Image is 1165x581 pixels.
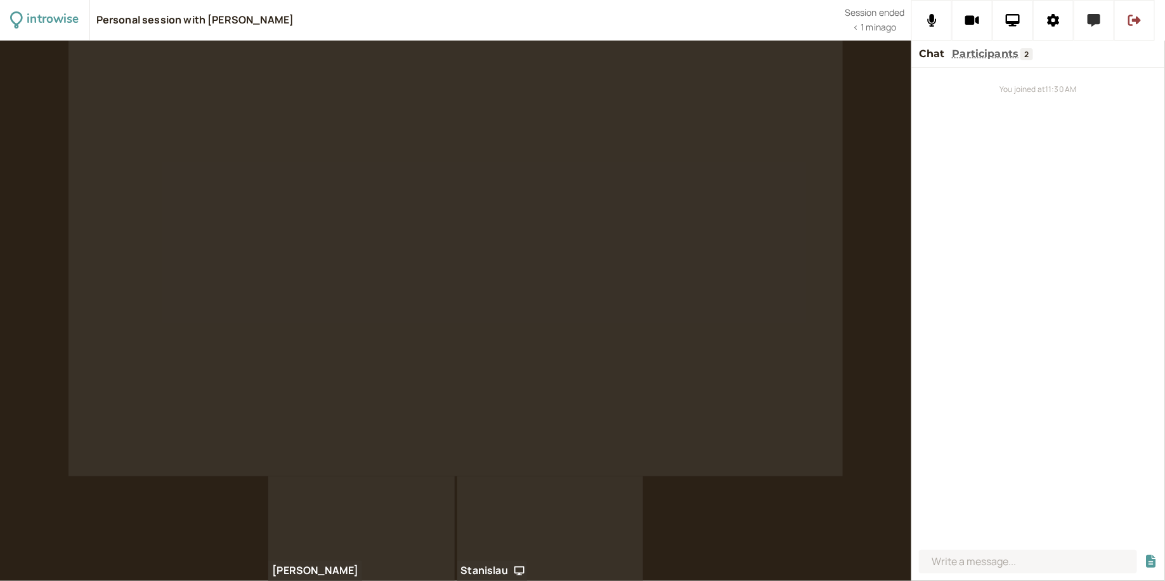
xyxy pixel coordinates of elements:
[1145,555,1157,568] button: Share a file
[845,6,905,20] span: Session ended
[96,13,294,27] div: Personal session with [PERSON_NAME]
[953,46,1019,62] button: Participants
[27,10,79,30] div: introwise
[845,6,905,34] div: Scheduled session end time. Don't worry, your call will continue
[919,46,945,62] button: Chat
[853,20,897,35] span: < 1 min ago
[1020,48,1033,60] span: 2
[919,550,1137,573] input: Write a message...
[919,83,1157,95] div: You joined at 11:30 AM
